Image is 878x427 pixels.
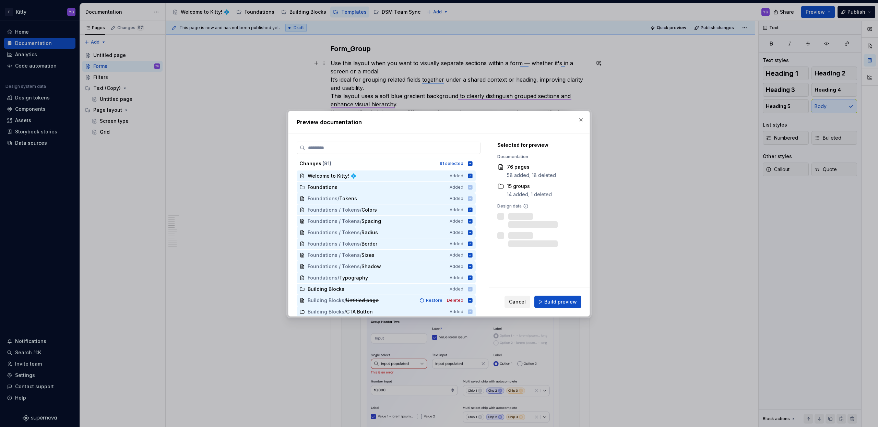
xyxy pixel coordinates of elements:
span: Added [450,252,463,258]
span: Foundations / Tokens [308,229,360,236]
span: / [360,263,361,270]
span: Sizes [361,252,375,259]
span: / [360,229,361,236]
div: 76 pages [507,164,556,170]
span: Deleted [447,298,463,303]
span: / [360,240,361,247]
span: Spacing [361,218,381,225]
span: Untitled page [346,297,379,304]
span: Foundations / Tokens [308,240,360,247]
span: Border [361,240,377,247]
div: Design data [497,203,578,209]
span: Foundations / Tokens [308,206,360,213]
span: Foundations [308,274,337,281]
span: Foundations / Tokens [308,218,360,225]
span: Typography [339,274,368,281]
span: / [344,297,346,304]
span: / [360,218,361,225]
span: Build preview [544,298,577,305]
span: ( 91 ) [322,161,331,166]
span: Added [450,173,463,179]
span: Building Blocks [308,297,344,304]
button: Restore [417,297,446,304]
span: Added [450,207,463,213]
span: Added [450,241,463,247]
span: Colors [361,206,377,213]
span: Foundations / Tokens [308,263,360,270]
span: / [337,274,339,281]
button: Cancel [505,296,530,308]
span: / [360,206,361,213]
div: Selected for preview [497,142,578,149]
button: Build preview [534,296,581,308]
span: Added [450,264,463,269]
span: / [360,252,361,259]
div: 58 added, 18 deleted [507,172,556,179]
span: Welcome to Kitty! 💠 [308,173,356,179]
span: Shadow [361,263,381,270]
span: Added [450,218,463,224]
div: Documentation [497,154,578,159]
span: Foundations / Tokens [308,252,360,259]
div: 15 groups [507,183,552,190]
span: Added [450,275,463,281]
div: Changes [299,160,436,167]
span: Cancel [509,298,526,305]
div: 91 selected [440,161,463,166]
div: 14 added, 1 deleted [507,191,552,198]
h2: Preview documentation [297,118,581,126]
span: Radius [361,229,378,236]
span: Restore [426,298,442,303]
span: Added [450,230,463,235]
